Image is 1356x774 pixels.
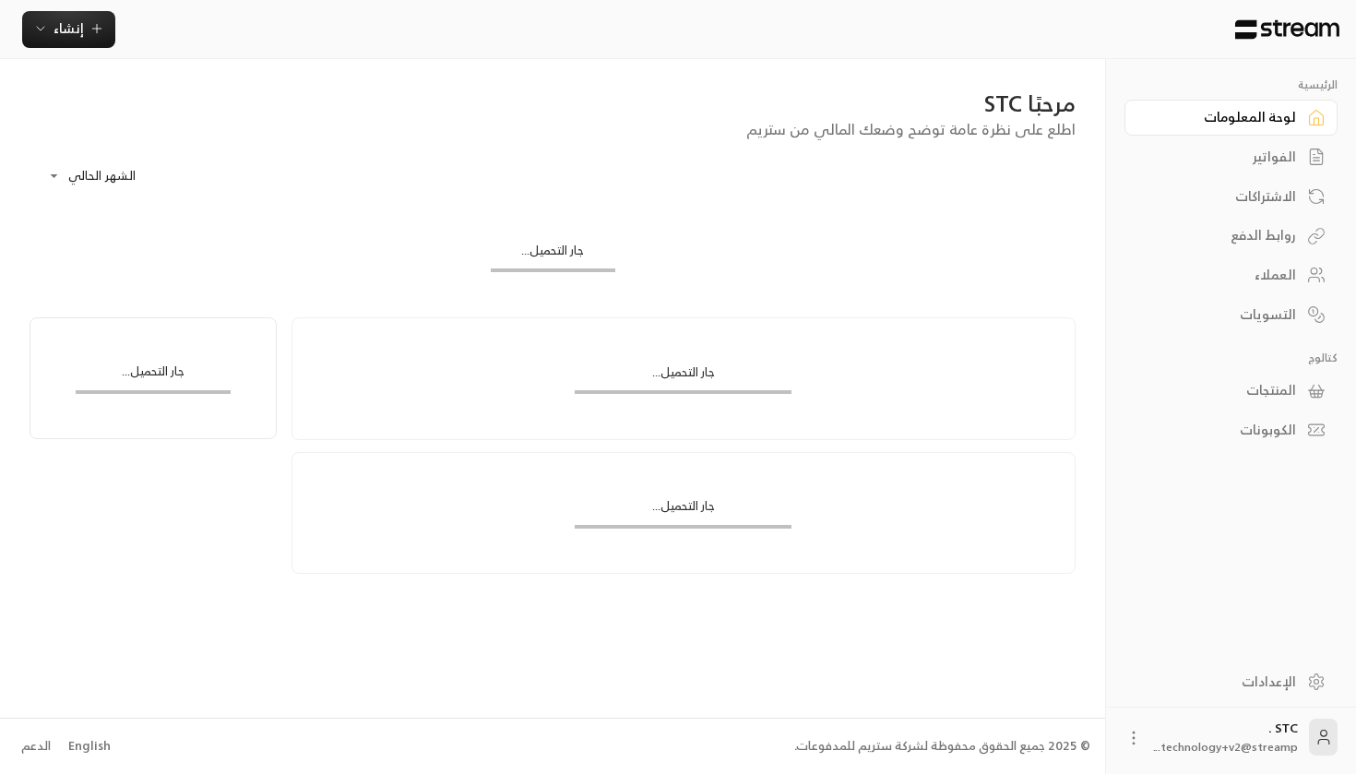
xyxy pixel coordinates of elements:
[30,89,1076,118] div: مرحبًا STC
[794,737,1090,756] div: © 2025 جميع الحقوق محفوظة لشركة ستريم للمدفوعات.
[1124,351,1338,365] p: كتالوج
[1148,421,1296,439] div: الكوبونات
[1124,412,1338,448] a: الكوبونات
[1124,373,1338,409] a: المنتجات
[1148,148,1296,166] div: الفواتير
[1124,139,1338,175] a: الفواتير
[68,737,111,756] div: English
[1124,77,1338,92] p: الرئيسية
[1124,663,1338,699] a: الإعدادات
[76,363,232,389] div: جار التحميل...
[1148,673,1296,691] div: الإعدادات
[1124,100,1338,136] a: لوحة المعلومات
[15,730,56,763] a: الدعم
[1148,381,1296,399] div: المنتجات
[1124,257,1338,293] a: العملاء
[39,152,177,200] div: الشهر الحالي
[1124,178,1338,214] a: الاشتراكات
[1124,218,1338,254] a: روابط الدفع
[1148,226,1296,244] div: روابط الدفع
[1154,737,1298,756] span: technology+v2@streamp...
[1154,719,1298,756] div: STC .
[22,11,115,48] button: إنشاء
[1148,305,1296,324] div: التسويات
[1148,187,1296,206] div: الاشتراكات
[491,242,615,268] div: جار التحميل...
[1148,108,1296,126] div: لوحة المعلومات
[575,363,791,390] div: جار التحميل...
[575,497,791,524] div: جار التحميل...
[1148,266,1296,284] div: العملاء
[1124,296,1338,332] a: التسويات
[746,116,1076,142] span: اطلع على نظرة عامة توضح وضعك المالي من ستريم
[54,17,84,40] span: إنشاء
[1233,19,1341,40] img: Logo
